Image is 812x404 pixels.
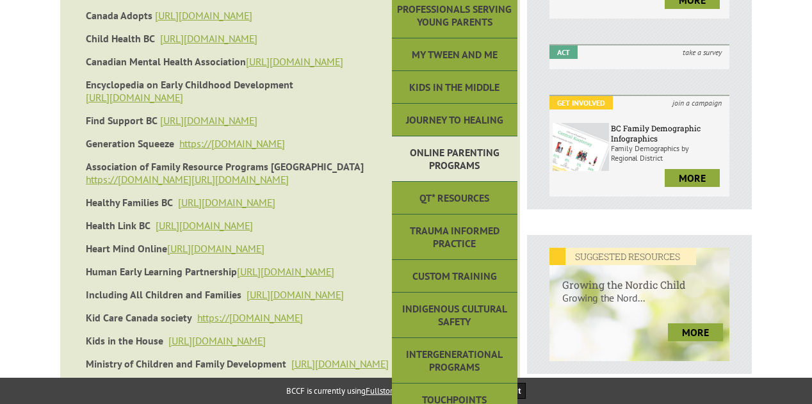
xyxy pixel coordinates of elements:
a: Journey to Healing [392,104,517,136]
a: [URL][DOMAIN_NAME] [167,242,264,255]
a: Fullstory [366,385,396,396]
a: [URL][DOMAIN_NAME] [160,114,257,127]
a: [URL][DOMAIN_NAME] [160,32,257,45]
strong: Healthy Families BC [86,196,173,209]
a: Trauma Informed Practice [392,214,517,260]
a: [DOMAIN_NAME][URL][DOMAIN_NAME] [118,173,289,186]
a: [DOMAIN_NAME] [229,311,303,324]
a: [URL][DOMAIN_NAME] [168,334,266,347]
a: Kids in the Middle [392,71,517,104]
strong: Generation Squeeze [86,137,174,150]
strong: Heart Mind Online [86,242,167,255]
p: Family Demographics by Regional District [611,143,726,163]
i: take a survey [675,45,729,59]
strong: Association of Family Resource Programs [GEOGRAPHIC_DATA] [86,160,364,173]
a: Indigenous Cultural Safety [392,293,517,338]
a: [URL][DOMAIN_NAME] [155,9,252,22]
strong: Canada Adopts [86,9,152,22]
a: [URL][DOMAIN_NAME] [247,288,344,301]
a: [URL][DOMAIN_NAME] [178,196,275,209]
strong: Kid Care Canada society [86,311,192,324]
a: QT* Resources [392,182,517,214]
strong: Child Health BC [86,32,155,45]
strong: Kids in the House [86,334,163,347]
strong: Find Support BC [86,114,158,127]
strong: Including All Children and Families [86,288,241,301]
a: [URL][DOMAIN_NAME] [237,265,334,278]
a: [URL][DOMAIN_NAME] [246,55,343,68]
strong: Ministry of Children and Family Development [86,357,286,370]
a: [URL][DOMAIN_NAME] [86,91,183,104]
a: more [668,323,723,341]
strong: Health Link BC [86,219,150,232]
a: Custom Training [392,260,517,293]
a: Online Parenting Programs [392,136,517,182]
a: [URL][DOMAIN_NAME] [156,219,253,232]
a: https:// [86,173,118,186]
h6: BC Family Demographic Infographics [611,123,726,143]
a: [URL][DOMAIN_NAME] [291,357,389,370]
em: SUGGESTED RESOURCES [549,248,696,265]
em: Act [549,45,578,59]
strong: Canadian Mental Health Association [86,55,246,68]
h6: Growing the Nordic Child [549,265,729,291]
a: Intergenerational Programs [392,338,517,384]
a: more [665,169,720,187]
p: Growing the Nord... [549,291,729,317]
a: https:// [179,137,211,150]
a: My Tween and Me [392,38,517,71]
a: [DOMAIN_NAME] [211,137,285,150]
em: Get Involved [549,96,613,109]
strong: Encyclopedia on Early Childhood Development [86,78,293,91]
a: https:// [197,311,229,324]
i: join a campaign [665,96,729,109]
strong: Human Early Learning Partnership [86,265,237,278]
